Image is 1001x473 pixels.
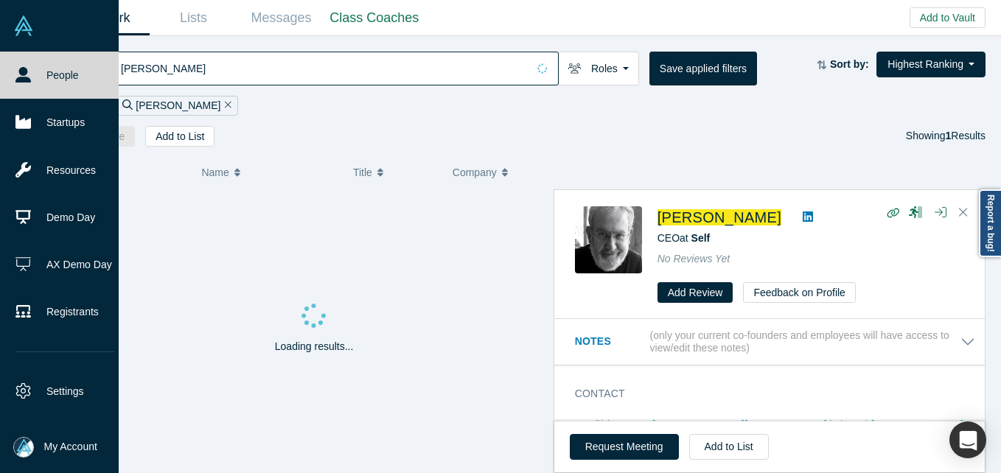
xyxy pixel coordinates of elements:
[575,206,642,273] img: Raphael Holtzman's Profile Image
[652,418,827,430] a: [EMAIL_ADDRESS][DOMAIN_NAME]
[453,157,537,188] button: Company
[876,52,986,77] button: Highest Ranking
[743,282,856,303] button: Feedback on Profile
[906,126,986,147] div: Showing
[13,15,34,36] img: Alchemist Vault Logo
[237,1,325,35] a: Messages
[650,329,960,354] p: (only your current co-founders and employees will have access to view/edit these notes)
[649,52,757,85] button: Save applied filters
[946,130,952,141] strong: 1
[116,96,238,116] div: [PERSON_NAME]
[575,329,975,354] button: Notes (only your current co-founders and employees will have access to view/edit these notes)
[658,253,730,264] span: No Reviews Yet
[201,157,229,188] span: Name
[44,439,97,455] span: My Account
[652,417,975,448] dd: ,
[353,157,372,188] span: Title
[453,157,497,188] span: Company
[979,189,1001,257] a: Report a bug!
[353,157,437,188] button: Title
[145,126,214,147] button: Add to List
[150,1,237,35] a: Lists
[658,209,781,225] a: [PERSON_NAME]
[689,434,769,460] button: Add to List
[658,232,711,244] span: CEO at
[575,334,647,349] h3: Notes
[119,51,527,85] input: Search by name, title, company, summary, expertise, investment criteria or topics of focus
[325,1,424,35] a: Class Coaches
[558,52,639,85] button: Roles
[570,434,679,460] button: Request Meeting
[275,339,354,354] p: Loading results...
[201,157,338,188] button: Name
[691,232,711,244] a: Self
[910,7,986,28] button: Add to Vault
[658,282,733,303] button: Add Review
[830,58,869,70] strong: Sort by:
[946,130,986,141] span: Results
[13,437,34,458] img: Mia Scott's Account
[827,418,868,430] span: (primary)
[13,437,97,458] button: My Account
[952,201,974,225] button: Close
[575,417,652,463] dt: Email(s)
[575,386,955,402] h3: Contact
[220,97,231,114] button: Remove Filter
